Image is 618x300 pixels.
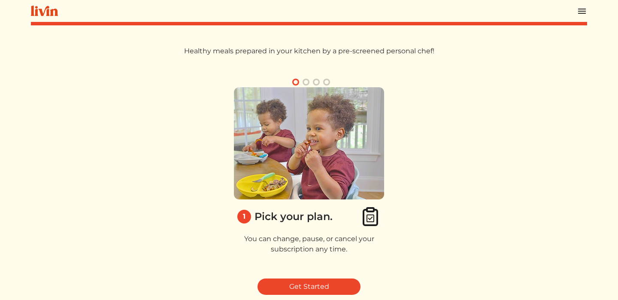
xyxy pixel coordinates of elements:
img: menu_hamburger-cb6d353cf0ecd9f46ceae1c99ecbeb4a00e71ca567a856bd81f57e9d8c17bb26.svg [577,6,587,16]
div: Pick your plan. [254,209,333,224]
p: You can change, pause, or cancel your subscription any time. [234,234,384,254]
div: 1 [237,210,251,223]
img: clipboard_check-4e1afea9aecc1d71a83bd71232cd3fbb8e4b41c90a1eb376bae1e516b9241f3c.svg [360,206,381,227]
p: Healthy meals prepared in your kitchen by a pre-screened personal chef! [170,46,448,56]
a: Get Started [257,279,360,295]
img: 1_pick_plan-58eb60cc534f7a7539062c92543540e51162102f37796608976bb4e513d204c1.png [234,87,384,199]
img: livin-logo-a0d97d1a881af30f6274990eb6222085a2533c92bbd1e4f22c21b4f0d0e3210c.svg [31,6,58,16]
